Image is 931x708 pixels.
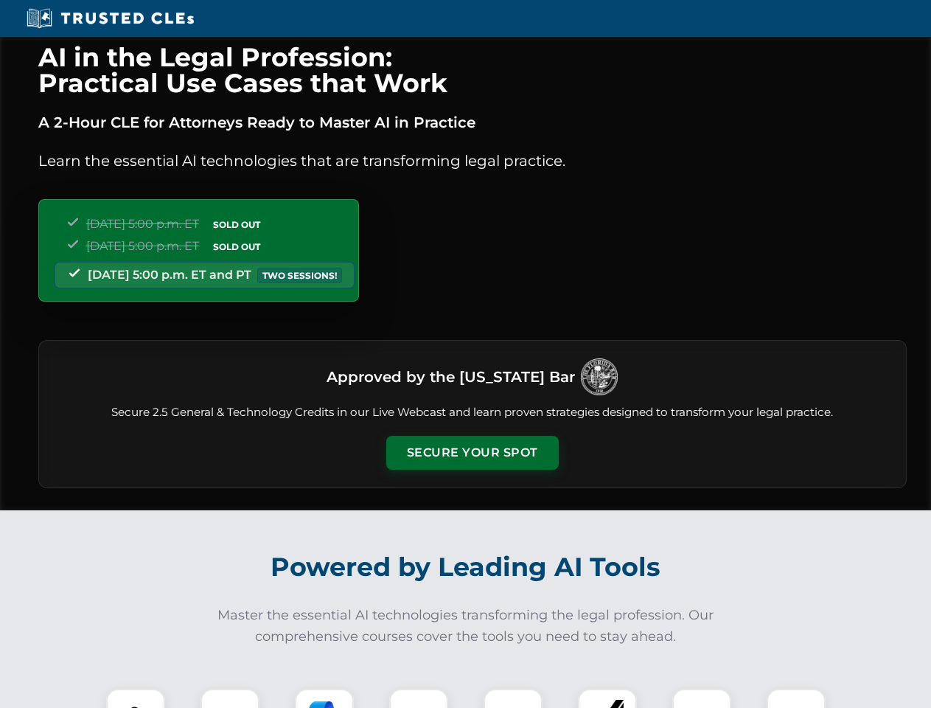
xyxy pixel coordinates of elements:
img: Trusted CLEs [22,7,198,29]
p: Secure 2.5 General & Technology Credits in our Live Webcast and learn proven strategies designed ... [57,404,888,421]
span: [DATE] 5:00 p.m. ET [86,239,199,253]
h1: AI in the Legal Profession: Practical Use Cases that Work [38,44,907,96]
span: SOLD OUT [208,239,265,254]
img: Logo [581,358,618,395]
p: A 2-Hour CLE for Attorneys Ready to Master AI in Practice [38,111,907,134]
h3: Approved by the [US_STATE] Bar [327,364,575,390]
button: Secure Your Spot [386,436,559,470]
p: Master the essential AI technologies transforming the legal profession. Our comprehensive courses... [208,605,724,648]
h2: Powered by Leading AI Tools [57,541,874,593]
span: [DATE] 5:00 p.m. ET [86,217,199,231]
span: SOLD OUT [208,217,265,232]
p: Learn the essential AI technologies that are transforming legal practice. [38,149,907,173]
